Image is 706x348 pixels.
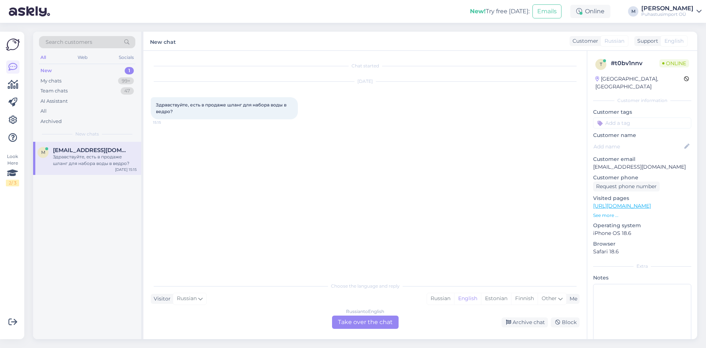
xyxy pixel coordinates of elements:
div: Support [634,37,658,45]
div: Здравствуйте, есть в продаже шланг для набора воды в ведро? [53,154,137,167]
p: See more ... [593,212,691,219]
div: Request phone number [593,182,660,191]
div: English [454,293,481,304]
div: New [40,67,52,74]
input: Add a tag [593,117,691,129]
div: All [39,53,47,62]
div: AI Assistant [40,98,68,105]
span: New chats [75,131,99,137]
div: 1 [125,67,134,74]
div: [GEOGRAPHIC_DATA], [GEOGRAPHIC_DATA] [595,75,684,91]
div: Take over the chat [332,316,399,329]
div: Russian [427,293,454,304]
span: 15:15 [153,120,181,125]
div: Customer information [593,97,691,104]
span: Russian [605,37,624,45]
span: Other [542,295,557,302]
p: [EMAIL_ADDRESS][DOMAIN_NAME] [593,163,691,171]
p: Operating system [593,222,691,229]
button: Emails [532,4,561,18]
div: 99+ [118,77,134,85]
span: English [664,37,684,45]
div: My chats [40,77,61,85]
div: Choose the language and reply [151,283,580,289]
b: New! [470,8,486,15]
p: Browser [593,240,691,248]
div: 2 / 3 [6,180,19,186]
div: Socials [117,53,135,62]
label: New chat [150,36,176,46]
p: Visited pages [593,194,691,202]
div: M [628,6,638,17]
div: Web [76,53,89,62]
div: Extra [593,263,691,270]
div: Russian to English [346,308,384,315]
div: [DATE] [151,78,580,85]
div: Archive chat [502,317,548,327]
div: [PERSON_NAME] [641,6,693,11]
span: Russian [177,295,197,303]
div: Block [551,317,580,327]
div: Estonian [481,293,511,304]
div: Finnish [511,293,538,304]
div: Visitor [151,295,171,303]
div: Online [570,5,610,18]
a: [URL][DOMAIN_NAME] [593,203,651,209]
span: Здравствуйте, есть в продаже шланг для набора воды в ведро? [156,102,288,114]
p: Notes [593,274,691,282]
span: Online [659,59,689,67]
p: Customer name [593,131,691,139]
span: Search customers [46,38,92,46]
input: Add name [593,143,683,151]
p: iPhone OS 18.6 [593,229,691,237]
p: Customer phone [593,174,691,182]
div: [DATE] 15:15 [115,167,137,172]
div: 47 [121,87,134,95]
div: Me [567,295,577,303]
div: Customer [570,37,598,45]
p: Customer tags [593,108,691,116]
div: Chat started [151,63,580,69]
div: # t0bv1nnv [611,59,659,68]
div: Try free [DATE]: [470,7,529,16]
div: All [40,108,47,115]
p: Customer email [593,155,691,163]
span: t [600,61,602,67]
div: Look Here [6,153,19,186]
span: mirapuhastus@gmail.com [53,147,129,154]
p: Safari 18.6 [593,248,691,256]
div: Archived [40,118,62,125]
span: m [41,150,45,155]
a: [PERSON_NAME]Puhastusimport OÜ [641,6,702,17]
div: Team chats [40,87,68,95]
img: Askly Logo [6,38,20,52]
div: Puhastusimport OÜ [641,11,693,17]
